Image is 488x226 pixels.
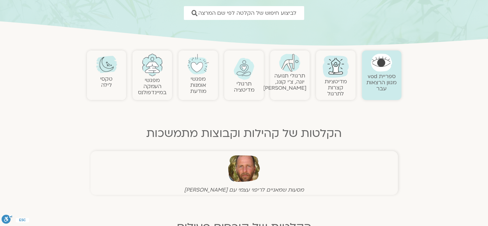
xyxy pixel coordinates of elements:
a: תרגולימדיטציה [234,80,254,94]
a: מדיטציות קצרות לתרגול [325,78,347,97]
h2: הקלטות של קהילות וקבוצות מתמשכות [87,127,401,140]
a: לביצוע חיפוש של הקלטה לפי שם המרצה [184,6,304,20]
a: מפגשיהעמקה במיינדפולנס [138,77,167,96]
figcaption: מסעות שמאניים לריפוי עצמי עם [PERSON_NAME] [92,186,396,193]
a: תרגולי תנועהיוגה, צ׳י קונג, [PERSON_NAME] [263,72,306,92]
a: טקסילילה [100,75,113,89]
span: לביצוע חיפוש של הקלטה לפי שם המרצה [198,10,296,16]
a: ספריית vodמגוון הרצאות עבר [366,73,397,92]
a: מפגשיאומנות מודעת [190,75,206,95]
